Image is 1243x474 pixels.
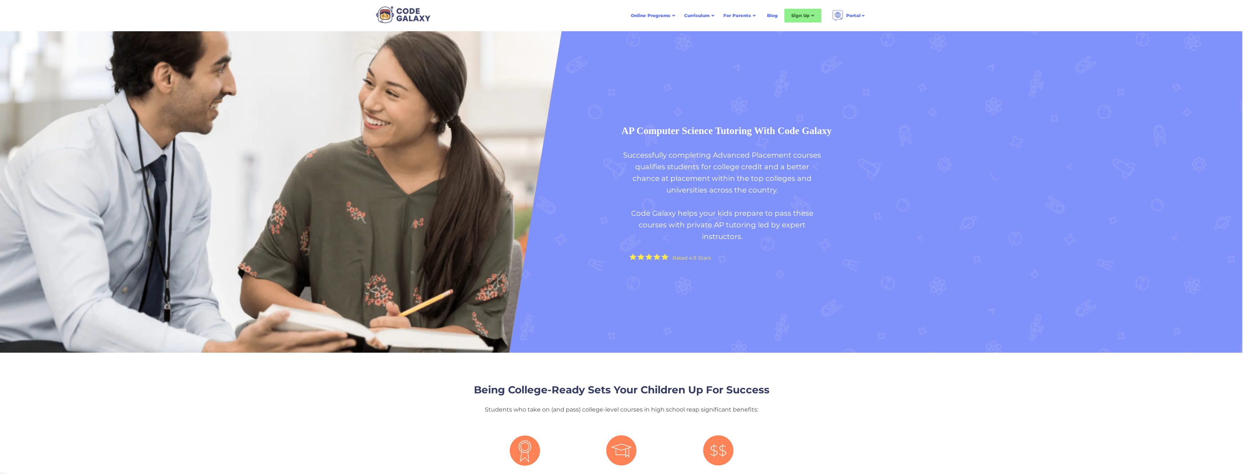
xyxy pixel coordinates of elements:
[444,406,800,414] p: Students who take on (and pass) college-level courses in high school reap significant benefits:
[763,9,782,22] a: Blog
[622,123,856,138] h1: AP Computer Science Tutoring With Code Galaxy
[828,7,870,24] div: Portal
[719,9,760,22] div: For Parents
[791,12,809,19] div: Sign Up
[622,149,856,242] p: Successfully completing Advanced Placement courses qualifies students for college credit and a be...
[680,9,719,22] div: Curriculum
[684,12,710,19] div: Curriculum
[846,12,861,19] div: Portal
[784,9,821,23] div: Sign Up
[629,254,637,260] img: Yellow Star - the Code Galaxy
[631,12,670,19] div: Online Programs
[626,9,680,22] div: Online Programs
[723,12,751,19] div: For Parents
[645,254,653,260] img: Yellow Star - the Code Galaxy
[474,384,769,396] strong: Being College-Ready Sets Your Children Up For Success
[637,254,645,260] img: Yellow Star - the Code Galaxy
[653,254,661,260] img: Yellow Star - the Code Galaxy
[673,255,711,260] div: Rated 4.9 Stars
[661,254,669,260] img: Yellow Star - the Code Galaxy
